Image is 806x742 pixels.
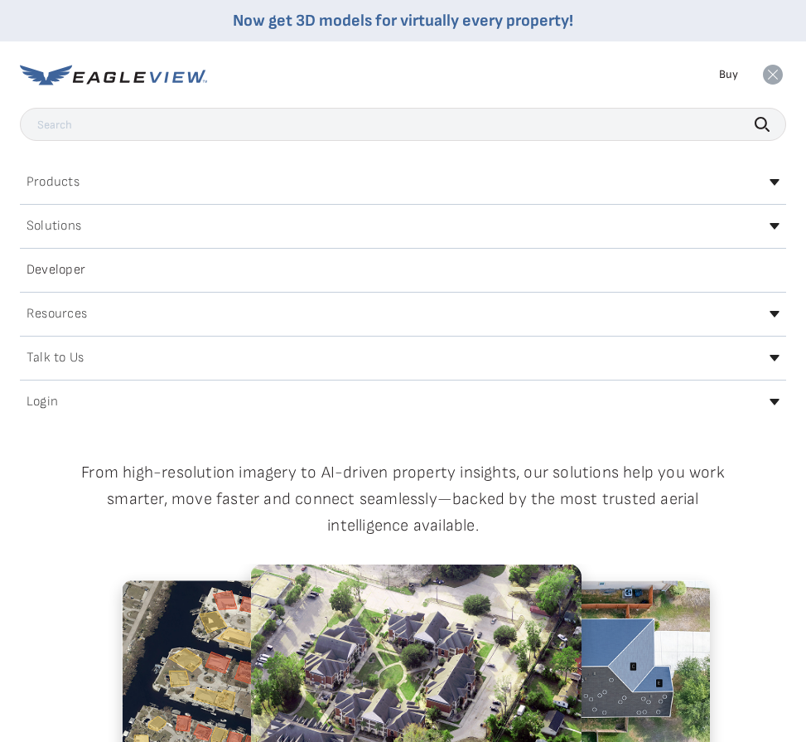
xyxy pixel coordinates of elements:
[49,459,758,539] p: From high-resolution imagery to AI-driven property insights, our solutions help you work smarter,...
[27,395,58,409] h2: Login
[719,67,738,82] a: Buy
[27,176,80,189] h2: Products
[27,352,84,365] h2: Talk to Us
[20,108,786,141] input: Search
[20,257,786,284] a: Developer
[233,11,573,31] a: Now get 3D models for virtually every property!
[27,308,87,321] h2: Resources
[27,220,81,233] h2: Solutions
[27,264,85,277] h2: Developer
